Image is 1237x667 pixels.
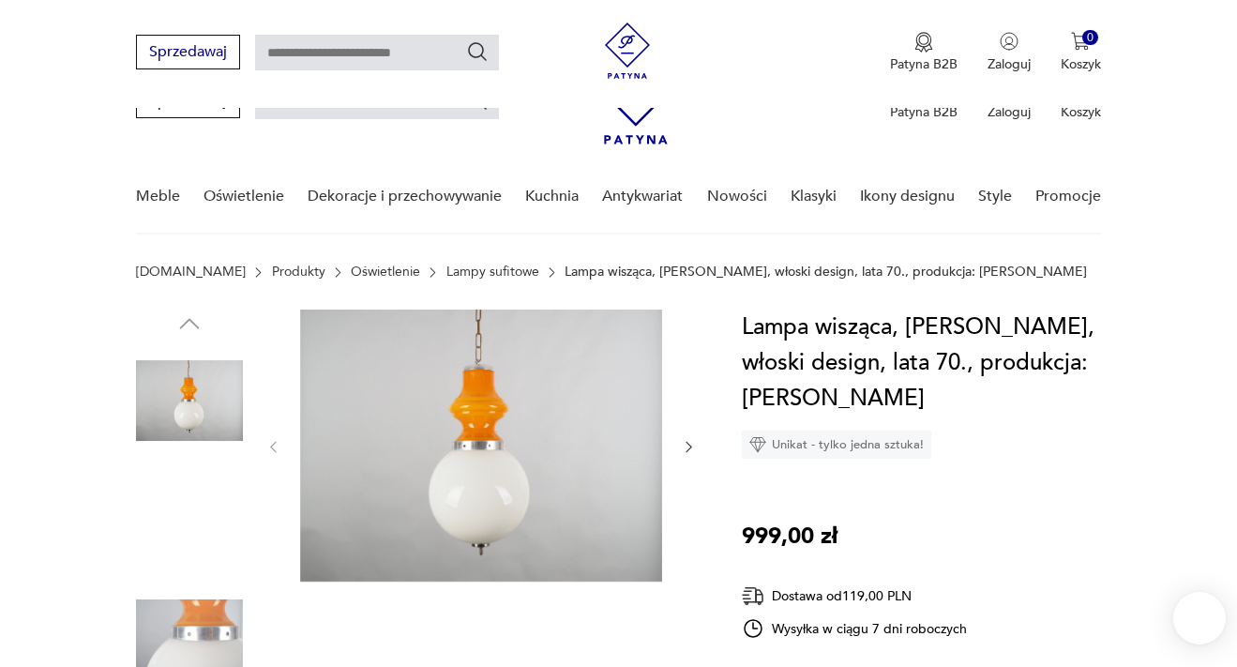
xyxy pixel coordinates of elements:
div: Dostawa od 119,00 PLN [742,584,967,608]
img: Ikona koszyka [1071,32,1090,51]
button: Szukaj [466,40,489,63]
button: Zaloguj [988,32,1031,73]
a: Klasyki [791,160,837,233]
img: Ikona medalu [914,32,933,53]
p: Lampa wisząca, [PERSON_NAME], włoski design, lata 70., produkcja: [PERSON_NAME] [565,265,1087,280]
img: Zdjęcie produktu Lampa wisząca, szkło Murano, włoski design, lata 70., produkcja: Mazzega [136,467,243,574]
a: Ikona medaluPatyna B2B [890,32,958,73]
div: 0 [1082,30,1098,46]
a: Sprzedawaj [136,96,240,109]
button: 0Koszyk [1061,32,1101,73]
img: Zdjęcie produktu Lampa wisząca, szkło Murano, włoski design, lata 70., produkcja: Mazzega [300,310,662,582]
p: Patyna B2B [890,103,958,121]
h1: Lampa wisząca, [PERSON_NAME], włoski design, lata 70., produkcja: [PERSON_NAME] [742,310,1128,417]
a: Nowości [707,160,767,233]
a: [DOMAIN_NAME] [136,265,246,280]
a: Kuchnia [525,160,579,233]
img: Ikona dostawy [742,584,764,608]
a: Sprzedawaj [136,47,240,60]
a: Style [978,160,1012,233]
iframe: Smartsupp widget button [1173,592,1226,644]
button: Sprzedawaj [136,35,240,69]
a: Oświetlenie [351,265,420,280]
div: Wysyłka w ciągu 7 dni roboczych [742,617,967,640]
p: Koszyk [1061,103,1101,121]
img: Zdjęcie produktu Lampa wisząca, szkło Murano, włoski design, lata 70., produkcja: Mazzega [136,347,243,454]
a: Ikony designu [860,160,955,233]
p: Koszyk [1061,55,1101,73]
div: Unikat - tylko jedna sztuka! [742,431,931,459]
p: Zaloguj [988,103,1031,121]
p: Patyna B2B [890,55,958,73]
a: Promocje [1035,160,1101,233]
img: Patyna - sklep z meblami i dekoracjami vintage [599,23,656,79]
img: Ikonka użytkownika [1000,32,1018,51]
a: Produkty [272,265,325,280]
img: Ikona diamentu [749,436,766,453]
a: Lampy sufitowe [446,265,539,280]
a: Meble [136,160,180,233]
p: 999,00 zł [742,519,837,554]
a: Oświetlenie [204,160,284,233]
button: Patyna B2B [890,32,958,73]
a: Antykwariat [602,160,683,233]
a: Dekoracje i przechowywanie [308,160,502,233]
p: Zaloguj [988,55,1031,73]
